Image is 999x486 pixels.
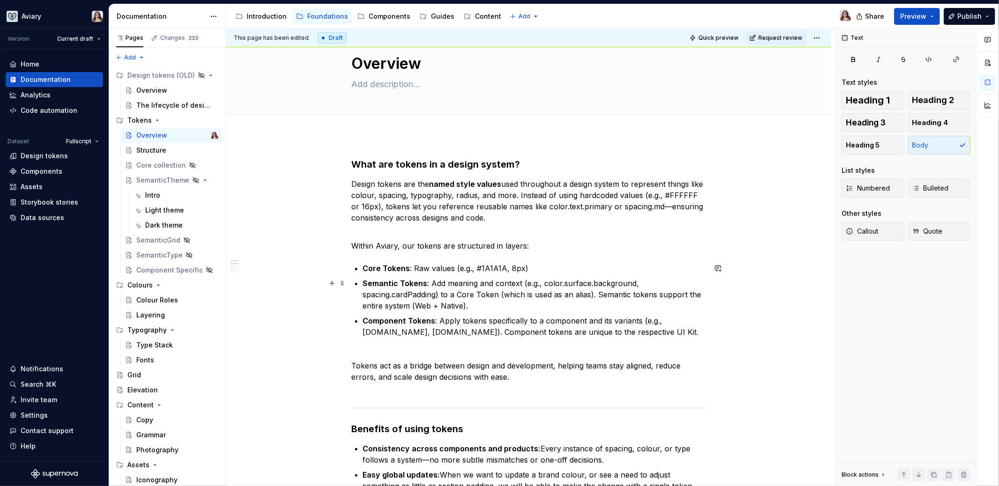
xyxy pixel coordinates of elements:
a: Grid [112,368,222,383]
div: Elevation [127,385,158,395]
button: Heading 2 [908,91,971,110]
svg: Supernova Logo [31,469,78,479]
strong: What are tokens in a design system? [352,159,520,170]
span: Heading 4 [912,118,948,127]
a: Settings [6,408,103,423]
span: This page has been edited. [234,34,310,42]
a: Core collection [121,158,222,173]
span: Quick preview [698,34,739,42]
p: Every instance of spacing, colour, or type follows a system—no more subtle mismatches or one-off ... [363,443,706,465]
div: Introduction [247,12,287,21]
a: Intro [130,188,222,203]
button: Contact support [6,423,103,438]
div: Dataset [7,138,29,145]
span: 233 [187,34,200,42]
span: Heading 3 [846,118,886,127]
div: Tokens [112,113,222,128]
img: Brittany Hogg [211,132,218,139]
div: Structure [136,146,166,155]
a: Overview [121,83,222,98]
div: Components [369,12,410,21]
button: Heading 4 [908,113,971,132]
strong: Core Tokens [363,264,410,273]
button: Request review [747,31,807,44]
div: Settings [21,411,48,420]
a: Invite team [6,392,103,407]
a: Storybook stories [6,195,103,210]
div: Version [7,35,29,43]
span: Heading 5 [846,140,880,150]
div: Fonts [136,355,154,365]
img: Brittany Hogg [92,11,103,22]
div: The lifecycle of design tokens [136,101,214,110]
div: Analytics [21,90,51,100]
div: Foundations [307,12,348,21]
div: Light theme [145,206,184,215]
button: Callout [842,222,904,241]
div: SemanticGrid [136,236,180,245]
button: Fullscript [62,135,103,148]
a: Fonts [121,353,222,368]
div: Data sources [21,213,64,222]
span: Share [865,12,884,21]
div: Type Stack [136,340,173,350]
a: Copy [121,412,222,427]
div: Pages [116,34,143,42]
button: Quote [908,222,971,241]
div: Layering [136,310,165,320]
div: Copy [136,415,153,425]
div: Text styles [842,78,877,87]
a: Guides [416,9,458,24]
button: Preview [894,8,940,25]
a: Structure [121,143,222,158]
div: Colours [112,278,222,293]
span: Request review [758,34,802,42]
a: Home [6,57,103,72]
div: Design tokens (OLD) [112,68,222,83]
a: Assets [6,179,103,194]
span: Callout [846,227,878,236]
div: List styles [842,166,875,175]
span: Heading 1 [846,96,890,105]
a: Analytics [6,88,103,103]
a: Elevation [112,383,222,398]
a: SemanticGrid [121,233,222,248]
div: Home [21,59,39,69]
div: Typography [112,323,222,338]
div: Components [21,167,62,176]
div: Overview [136,131,167,140]
div: Help [21,442,36,451]
div: Assets [21,182,43,191]
button: AviaryBrittany Hogg [2,6,107,26]
div: Dark theme [145,221,183,230]
button: Notifications [6,361,103,376]
strong: Consistency across components and products: [363,444,541,453]
span: Current draft [57,35,93,43]
span: Publish [957,12,982,21]
strong: Semantic Tokens [363,279,428,288]
button: Heading 1 [842,91,904,110]
button: Add [112,51,148,64]
span: Add [124,54,136,61]
div: Documentation [21,75,71,84]
a: Layering [121,308,222,323]
a: Dark theme [130,218,222,233]
a: Foundations [292,9,352,24]
div: Photography [136,445,178,455]
div: Documentation [117,12,205,21]
div: Component Specific [136,265,203,275]
div: Intro [145,191,160,200]
p: : Add meaning and context (e.g., color.surface.background, spacing.cardPadding) to a Core Token (... [363,278,706,311]
div: Search ⌘K [21,380,56,389]
button: Publish [944,8,995,25]
div: Typography [127,325,167,335]
a: SemanticType [121,248,222,263]
div: Design tokens [21,151,68,161]
a: Design tokens [6,148,103,163]
div: Notifications [21,364,63,374]
button: Add [507,10,542,23]
a: The lifecycle of design tokens [121,98,222,113]
button: Heading 5 [842,136,904,155]
div: Contact support [21,426,74,435]
div: Assets [112,457,222,472]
